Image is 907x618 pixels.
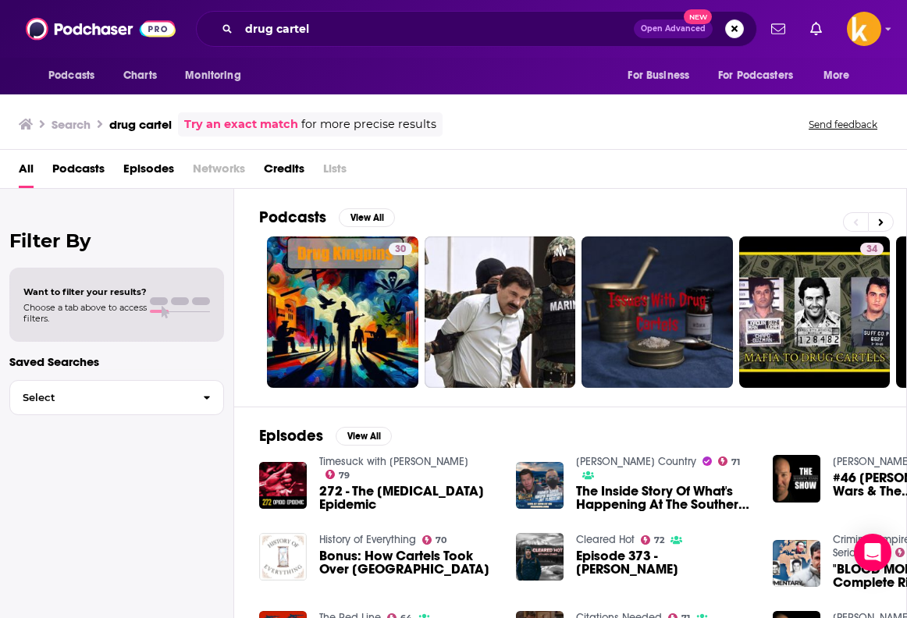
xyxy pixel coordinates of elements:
h2: Podcasts [259,208,326,227]
a: 79 [325,470,350,479]
span: Choose a tab above to access filters. [23,302,147,324]
span: 72 [654,537,664,544]
span: 71 [731,459,740,466]
button: Show profile menu [847,12,881,46]
span: For Business [628,65,689,87]
a: 34 [860,243,884,255]
p: Saved Searches [9,354,224,369]
a: Show notifications dropdown [765,16,791,42]
h2: Filter By [9,229,224,252]
h3: Search [52,117,91,132]
span: Networks [193,156,245,188]
input: Search podcasts, credits, & more... [239,16,634,41]
a: The Inside Story Of What's Happening At The Southern Border With A Former Cartel Kingpin [576,485,754,511]
img: 272 - The Opioid Epidemic [259,462,307,510]
a: History of Everything [319,533,416,546]
a: 34 [739,236,891,388]
a: 71 [718,456,741,466]
h2: Episodes [259,426,323,446]
div: Open Intercom Messenger [854,534,891,571]
span: Want to filter your results? [23,286,147,297]
a: Charts [113,61,166,91]
img: Podchaser - Follow, Share and Rate Podcasts [26,14,176,44]
a: Episode 373 -Stefano Ritondale [576,549,754,576]
a: 30 [389,243,412,255]
span: Logged in as sshawan [847,12,881,46]
span: 272 - The [MEDICAL_DATA] Epidemic [319,485,497,511]
span: For Podcasters [718,65,793,87]
a: 70 [422,535,447,545]
a: EpisodesView All [259,426,392,446]
img: #46 Ioan Grillo - Cartel Wars & The Fentanyl Crisis [773,455,820,503]
button: open menu [708,61,816,91]
div: Search podcasts, credits, & more... [196,11,757,47]
h3: drug cartel [109,117,172,132]
img: "BLOOD MONEY EMPIRE: The Complete Rise & Fall of Global Drug Cartels - From Pablo to El Chapo" [773,540,820,588]
a: 272 - The Opioid Epidemic [319,485,497,511]
a: Credits [264,156,304,188]
span: Open Advanced [641,25,706,33]
span: 34 [866,242,877,257]
span: Select [10,392,190,403]
img: Bonus: How Cartels Took Over Mexico [259,533,307,581]
button: open menu [617,61,709,91]
a: Podcasts [52,156,105,188]
a: All [19,156,34,188]
span: Podcasts [48,65,94,87]
a: Episodes [123,156,174,188]
a: Cleared Hot [576,533,635,546]
span: Lists [323,156,347,188]
button: Select [9,380,224,415]
span: 79 [339,472,350,479]
button: Open AdvancedNew [634,20,713,38]
span: for more precise results [301,115,436,133]
a: Will Cain Country [576,455,696,468]
span: 30 [395,242,406,257]
img: User Profile [847,12,881,46]
span: Episode 373 -[PERSON_NAME] [576,549,754,576]
button: open menu [174,61,261,91]
a: 30 [267,236,418,388]
img: Episode 373 -Stefano Ritondale [516,533,564,581]
a: Try an exact match [184,115,298,133]
button: open menu [813,61,870,91]
button: open menu [37,61,115,91]
span: More [823,65,850,87]
span: Bonus: How Cartels Took Over [GEOGRAPHIC_DATA] [319,549,497,576]
a: Bonus: How Cartels Took Over Mexico [319,549,497,576]
button: View All [339,208,395,227]
a: PodcastsView All [259,208,395,227]
img: The Inside Story Of What's Happening At The Southern Border With A Former Cartel Kingpin [516,462,564,510]
span: Monitoring [185,65,240,87]
button: Send feedback [804,118,882,131]
a: Show notifications dropdown [804,16,828,42]
span: 70 [436,537,446,544]
span: New [684,9,712,24]
a: Timesuck with Dan Cummins [319,455,468,468]
button: View All [336,427,392,446]
span: Charts [123,65,157,87]
a: 72 [641,535,665,545]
